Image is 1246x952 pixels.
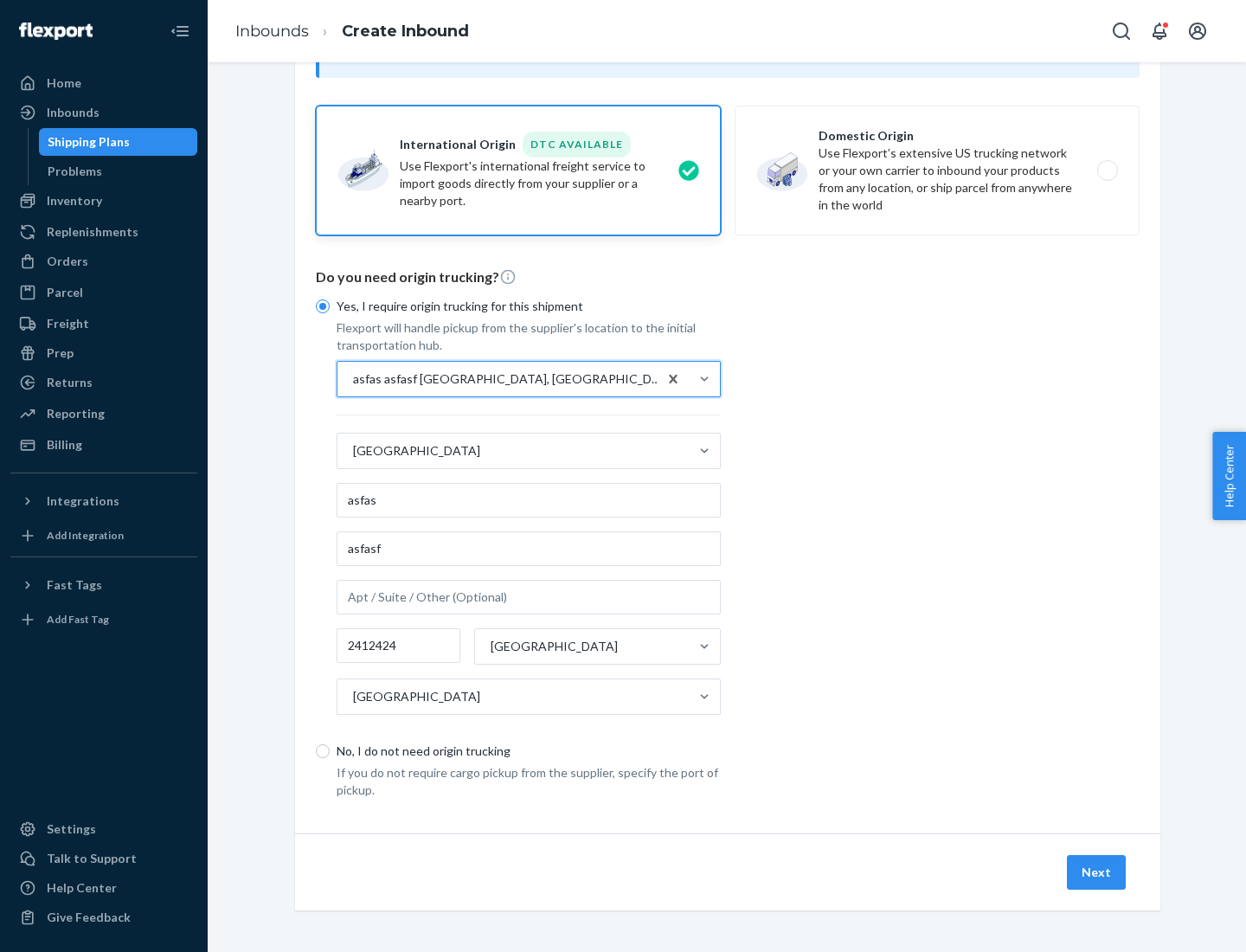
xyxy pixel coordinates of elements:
div: Settings [47,820,96,838]
a: Freight [10,310,197,338]
div: Billing [47,436,82,453]
button: Open Search Box [1104,14,1139,48]
button: Help Center [1212,432,1246,520]
input: [GEOGRAPHIC_DATA] [489,638,491,655]
a: Shipping Plans [39,128,198,156]
div: Fast Tags [47,576,102,594]
button: Fast Tags [10,571,197,599]
div: Talk to Support [47,850,137,867]
a: Create Inbound [342,22,469,41]
a: Add Integration [10,522,197,550]
a: Problems [39,158,198,185]
a: Home [10,69,197,97]
img: Flexport logo [19,23,93,40]
a: Help Center [10,874,197,902]
div: [GEOGRAPHIC_DATA] [353,442,480,460]
button: Next [1067,855,1126,890]
a: Talk to Support [10,845,197,872]
p: No, I do not need origin trucking [337,743,721,760]
a: Inbounds [10,99,197,126]
div: Returns [47,374,93,391]
div: [GEOGRAPHIC_DATA] [353,688,480,705]
button: Close Navigation [163,14,197,48]
p: If you do not require cargo pickup from the supplier, specify the port of pickup. [337,764,721,799]
div: Help Center [47,879,117,897]
a: Orders [10,248,197,275]
div: Give Feedback [47,909,131,926]
div: Inventory [47,192,102,209]
div: Problems [48,163,102,180]
button: Give Feedback [10,904,197,931]
a: Inbounds [235,22,309,41]
a: Replenishments [10,218,197,246]
button: Open notifications [1142,14,1177,48]
p: Do you need origin trucking? [316,267,1140,287]
ol: breadcrumbs [222,6,483,57]
button: Integrations [10,487,197,515]
div: [GEOGRAPHIC_DATA] [491,638,618,655]
input: Apt / Suite / Other (Optional) [337,580,721,614]
a: Reporting [10,400,197,428]
input: No, I do not need origin trucking [316,744,330,758]
div: Add Integration [47,528,124,543]
input: [GEOGRAPHIC_DATA] [351,688,353,705]
a: Billing [10,431,197,459]
input: Facility Name [337,483,721,518]
div: Reporting [47,405,105,422]
div: Shipping Plans [48,133,130,151]
div: Inbounds [47,104,100,121]
a: Inventory [10,187,197,215]
span: Inbounding with your own carrier? [368,48,749,62]
div: Orders [47,253,88,270]
div: Freight [47,315,89,332]
p: Yes, I require origin trucking for this shipment [337,298,721,315]
div: Parcel [47,284,83,301]
button: Open account menu [1180,14,1215,48]
div: Prep [47,344,74,362]
input: Address [337,531,721,566]
div: asfas asfasf [GEOGRAPHIC_DATA], [GEOGRAPHIC_DATA] 2412424 [353,370,666,388]
a: Prep [10,339,197,367]
div: Replenishments [47,223,138,241]
p: Flexport will handle pickup from the supplier's location to the initial transportation hub. [337,319,721,354]
input: Yes, I require origin trucking for this shipment [316,299,330,313]
a: Settings [10,815,197,843]
a: Returns [10,369,197,396]
div: Integrations [47,492,119,510]
input: [GEOGRAPHIC_DATA] [351,442,353,460]
a: Add Fast Tag [10,606,197,634]
a: Parcel [10,279,197,306]
input: Postal Code [337,628,460,663]
div: Add Fast Tag [47,612,109,627]
div: Home [47,74,81,92]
